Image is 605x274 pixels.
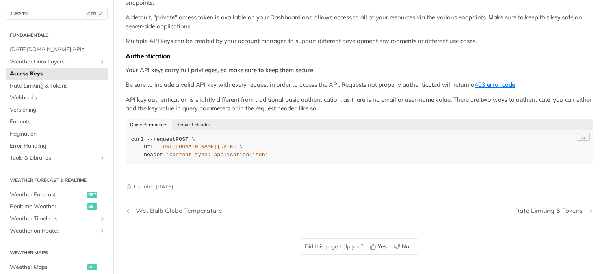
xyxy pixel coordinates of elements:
p: Updated [DATE] [126,183,593,191]
span: Versioning [10,106,106,114]
button: Yes [367,240,391,252]
p: API key authentication is slightly different from traditional basic authentication, as there is n... [126,95,593,113]
span: --request [147,136,176,142]
span: Rate Limiting & Tokens [10,82,106,90]
span: --url [137,144,154,150]
button: Show subpages for Weather Timelines [99,216,106,222]
span: 'content-type: application/json' [166,152,268,158]
span: Weather Data Layers [10,58,97,66]
span: Formats [10,118,106,126]
span: Pagination [10,130,106,138]
a: Weather Forecastget [6,189,108,201]
a: Weather TimelinesShow subpages for Weather Timelines [6,213,108,225]
button: Copy Code [577,133,590,141]
div: Did this page help you? [301,238,418,255]
nav: Pagination Controls [126,199,593,222]
a: 403 error code [475,81,515,88]
a: Weather Data LayersShow subpages for Weather Data Layers [6,56,108,68]
span: '[URL][DOMAIN_NAME][DATE]' [156,144,239,150]
a: Previous Page: Wet Bulb Globe Temperature [126,207,326,214]
a: Tools & LibrariesShow subpages for Tools & Libraries [6,152,108,164]
div: Authentication [126,52,593,60]
p: A default, "private" access token is available on your Dashboard and allows access to all of your... [126,13,593,31]
a: Access Keys [6,68,108,80]
a: Versioning [6,104,108,116]
a: Next Page: Rate Limiting & Tokens [515,207,593,214]
button: Show subpages for Tools & Libraries [99,155,106,161]
span: Yes [378,242,387,251]
a: Rate Limiting & Tokens [6,80,108,92]
span: Weather Timelines [10,215,97,223]
span: curl [131,136,144,142]
p: Be sure to include a valid API key with every request in order to access the API. Requests not pr... [126,80,593,89]
div: POST \ \ [131,136,588,159]
button: Show subpages for Weather Data Layers [99,59,106,65]
h2: Fundamentals [6,32,108,39]
a: Error Handling [6,140,108,152]
p: Multiple API keys can be created by your account manager, to support different development enviro... [126,37,593,46]
button: No [391,240,414,252]
div: Rate Limiting & Tokens [515,207,586,214]
a: Webhooks [6,92,108,104]
a: [DATE][DOMAIN_NAME] APIs [6,44,108,56]
span: Error Handling [10,142,106,150]
span: No [402,242,409,251]
span: Weather Maps [10,263,85,271]
span: Realtime Weather [10,203,85,211]
h2: Weather Forecast & realtime [6,177,108,184]
a: Pagination [6,128,108,140]
span: get [87,192,97,198]
button: Request Header [172,119,215,130]
span: --header [137,152,163,158]
a: Weather on RoutesShow subpages for Weather on Routes [6,225,108,237]
span: Weather Forecast [10,191,85,199]
a: Realtime Weatherget [6,201,108,212]
a: Weather Mapsget [6,261,108,273]
span: Weather on Routes [10,227,97,235]
button: JUMP TOCTRL-/ [6,8,108,20]
div: Wet Bulb Globe Temperature [132,207,222,214]
span: CTRL-/ [86,11,103,17]
button: Show subpages for Weather on Routes [99,228,106,234]
span: Webhooks [10,94,106,102]
h2: Weather Maps [6,249,108,256]
span: Tools & Libraries [10,154,97,162]
a: Formats [6,116,108,128]
strong: Your API keys carry full privileges, so make sure to keep them secure. [126,66,315,74]
span: get [87,203,97,210]
span: Access Keys [10,70,106,78]
span: [DATE][DOMAIN_NAME] APIs [10,46,106,54]
span: get [87,264,97,270]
